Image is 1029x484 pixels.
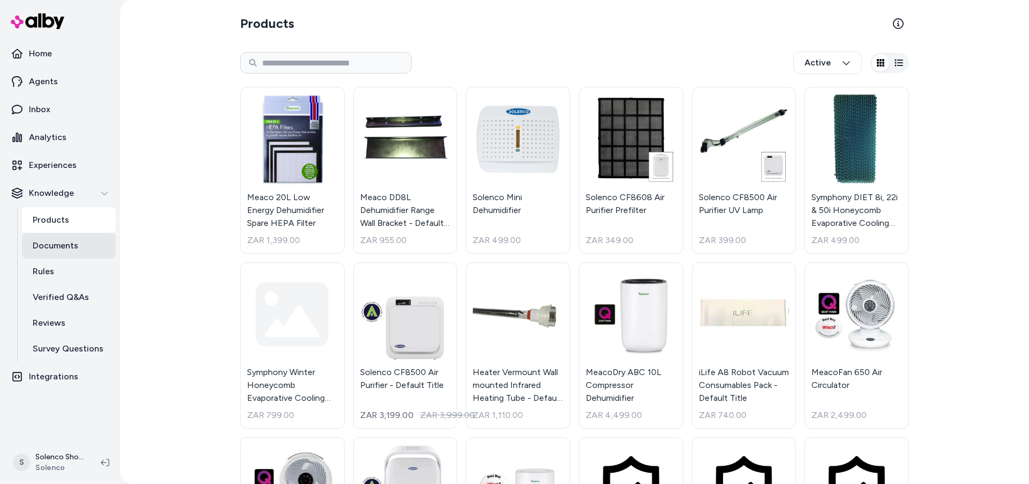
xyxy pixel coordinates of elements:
[240,262,345,429] a: Symphony Winter Honeycomb Evaporative Cooling Pads - Default TitleZAR 799.00
[22,284,116,310] a: Verified Q&As
[353,87,458,254] a: Meaco DD8L Dehumidifier Range Wall Bracket - Default TitleMeaco DD8L Dehumidifier Range Wall Brac...
[692,87,796,254] a: Solenco CF8500 Air Purifier UV LampSolenco CF8500 Air Purifier UV LampZAR 399.00
[804,262,909,429] a: MeacoFan 650 Air CirculatorMeacoFan 650 Air CirculatorZAR 2,499.00
[35,452,84,463] p: Solenco Shopify
[29,370,78,383] p: Integrations
[4,97,116,122] a: Inbox
[22,259,116,284] a: Rules
[22,336,116,362] a: Survey Questions
[4,180,116,206] button: Knowledge
[29,47,52,60] p: Home
[29,159,77,172] p: Experiences
[466,262,570,429] a: Heater Vermount Wall mounted Infrared Heating Tube - Default TitleHeater Vermount Wall mounted In...
[4,69,116,94] a: Agents
[579,87,683,254] a: Solenco CF8608 Air Purifier PrefilterSolenco CF8608 Air Purifier PrefilterZAR 349.00
[29,187,74,200] p: Knowledge
[29,103,50,116] p: Inbox
[240,87,345,254] a: Meaco 20L Low Energy Dehumidifier Spare HEPA FilterMeaco 20L Low Energy Dehumidifier Spare HEPA F...
[33,239,78,252] p: Documents
[4,152,116,178] a: Experiences
[466,87,570,254] a: Solenco Mini DehumidifierSolenco Mini DehumidifierZAR 499.00
[4,124,116,150] a: Analytics
[33,317,65,329] p: Reviews
[6,445,92,480] button: SSolenco ShopifySolenco
[793,52,862,74] button: Active
[29,131,66,144] p: Analytics
[353,262,458,429] a: Solenco CF8500 Air Purifier - Default TitleSolenco CF8500 Air Purifier - Default TitleZAR 3,199.0...
[240,15,294,32] h2: Products
[692,262,796,429] a: iLife A8 Robot Vacuum Consumables Pack - Default TitleiLife A8 Robot Vacuum Consumables Pack - De...
[22,207,116,233] a: Products
[804,87,909,254] a: Symphony DIET 8i, 22i & 50i Honeycomb Evaporative Cooling Pad - Default TitleSymphony DIET 8i, 22...
[4,41,116,67] a: Home
[4,364,116,390] a: Integrations
[33,214,69,226] p: Products
[33,342,103,355] p: Survey Questions
[33,265,54,278] p: Rules
[22,233,116,259] a: Documents
[29,75,58,88] p: Agents
[11,13,64,29] img: alby Logo
[35,463,84,473] span: Solenco
[22,310,116,336] a: Reviews
[33,291,89,304] p: Verified Q&As
[13,454,30,471] span: S
[579,262,683,429] a: MeacoDry ABC 10L Compressor DehumidifierMeacoDry ABC 10L Compressor DehumidifierZAR 4,499.00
